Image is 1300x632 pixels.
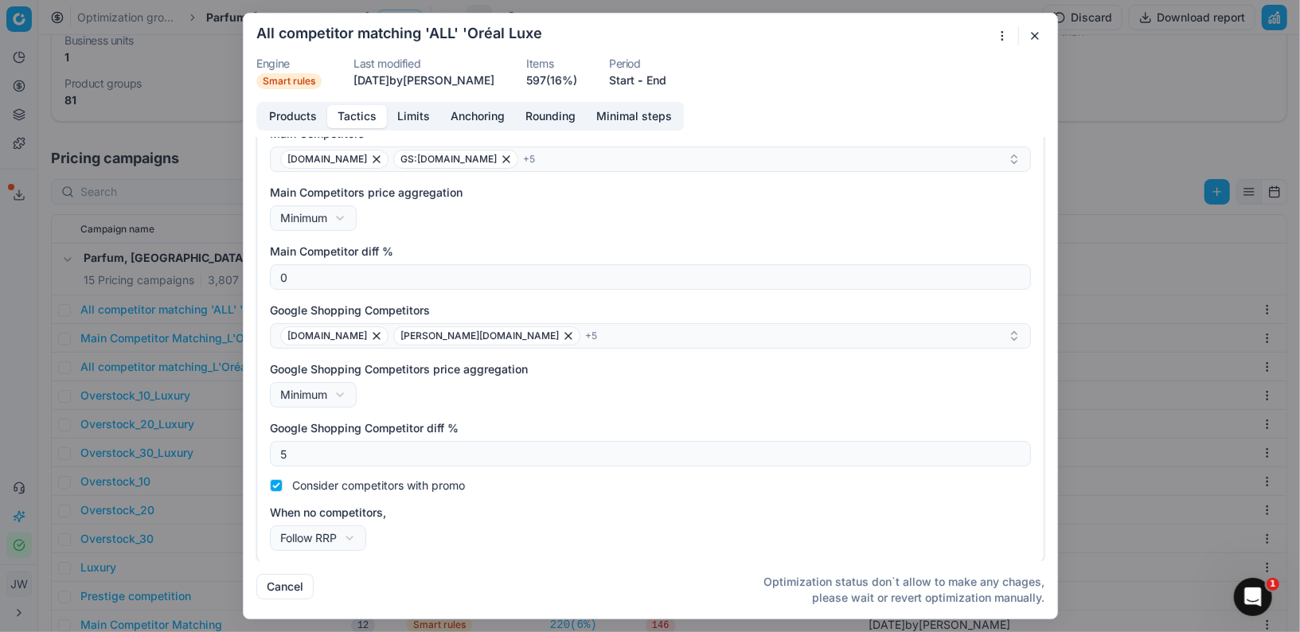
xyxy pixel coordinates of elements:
[400,153,497,166] span: GS:[DOMAIN_NAME]
[270,146,1031,172] button: [DOMAIN_NAME]GS:[DOMAIN_NAME]+5
[586,105,682,128] button: Minimal steps
[585,330,597,342] span: + 5
[256,58,322,69] dt: Engine
[270,302,1031,318] label: Google Shopping Competitors
[287,330,367,342] span: [DOMAIN_NAME]
[353,58,494,69] dt: Last modified
[270,185,1031,201] label: Main Competitors price aggregation
[387,105,440,128] button: Limits
[270,361,1031,377] label: Google Shopping Competitors price aggregation
[353,73,494,87] span: [DATE] by [PERSON_NAME]
[270,420,1031,436] label: Google Shopping Competitor diff %
[256,73,322,89] span: Smart rules
[609,72,634,88] button: Start
[609,58,666,69] dt: Period
[259,105,327,128] button: Products
[440,105,515,128] button: Anchoring
[400,330,559,342] span: [PERSON_NAME][DOMAIN_NAME]
[327,105,387,128] button: Tactics
[526,58,577,69] dt: Items
[256,26,542,41] h2: All competitor matching 'ALL' 'Oréal Luxe
[287,153,367,166] span: [DOMAIN_NAME]
[515,105,586,128] button: Rounding
[270,505,1031,521] label: When no competitors,
[1267,578,1279,591] span: 1
[523,153,535,166] span: + 5
[292,479,465,492] label: Consider competitors with promo
[270,323,1031,349] button: [DOMAIN_NAME][PERSON_NAME][DOMAIN_NAME]+5
[1234,578,1272,616] iframe: Intercom live chat
[270,244,1031,259] label: Main Competitor diff %
[638,72,643,88] span: -
[526,72,577,88] a: 597(16%)
[646,72,666,88] button: End
[256,574,314,599] button: Cancel
[739,574,1044,606] p: Optimization status don`t allow to make any chages, please wait or revert optimization manually.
